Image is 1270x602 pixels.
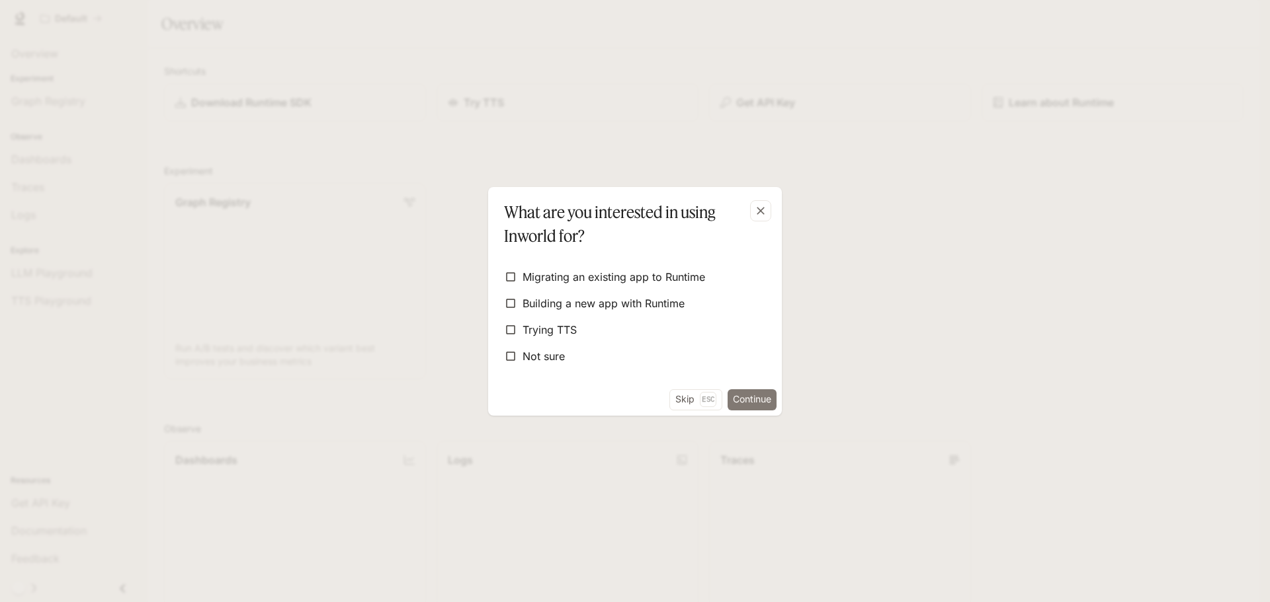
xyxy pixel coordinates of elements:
[523,269,705,285] span: Migrating an existing app to Runtime
[728,389,777,410] button: Continue
[523,295,685,311] span: Building a new app with Runtime
[523,348,565,364] span: Not sure
[669,389,722,410] button: SkipEsc
[700,392,716,406] p: Esc
[523,322,577,338] span: Trying TTS
[504,200,761,248] p: What are you interested in using Inworld for?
